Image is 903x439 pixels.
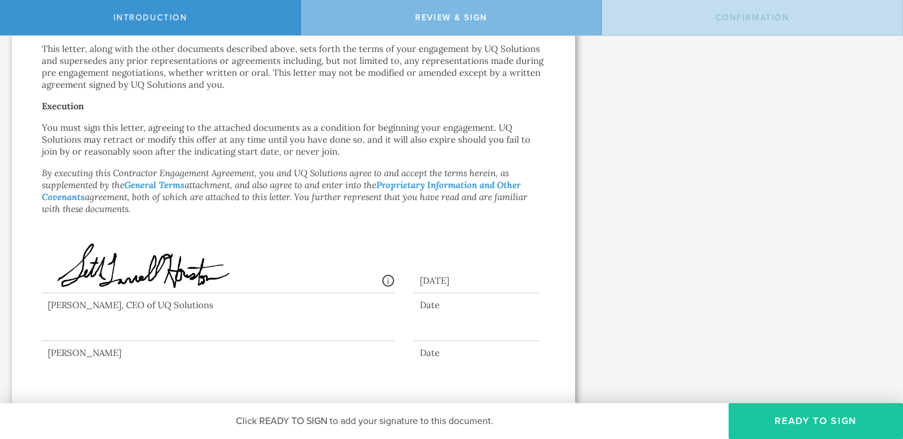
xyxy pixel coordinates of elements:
img: FOqOFgpSKAAAAABJRU5ErkJggg== [48,231,286,296]
a: Proprietary Information and Other Covenants [42,179,521,202]
div: [PERSON_NAME] [42,347,394,359]
span: Confirmation [715,13,790,23]
div: [DATE] [414,263,540,293]
span: Review & sign [415,13,487,23]
button: Ready to Sign [729,403,903,439]
strong: Execution [42,100,84,112]
div: Date [414,347,540,359]
p: This letter, along with the other documents described above, sets forth the terms of your engagem... [42,43,545,91]
em: By executing this Contractor Engagement Agreement, you and UQ Solutions agree to and accept the t... [42,167,527,214]
span: Introduction [113,13,188,23]
p: You must sign this letter, agreeing to the attached documents as a condition for beginning your e... [42,122,545,158]
a: General Terms [124,179,185,191]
